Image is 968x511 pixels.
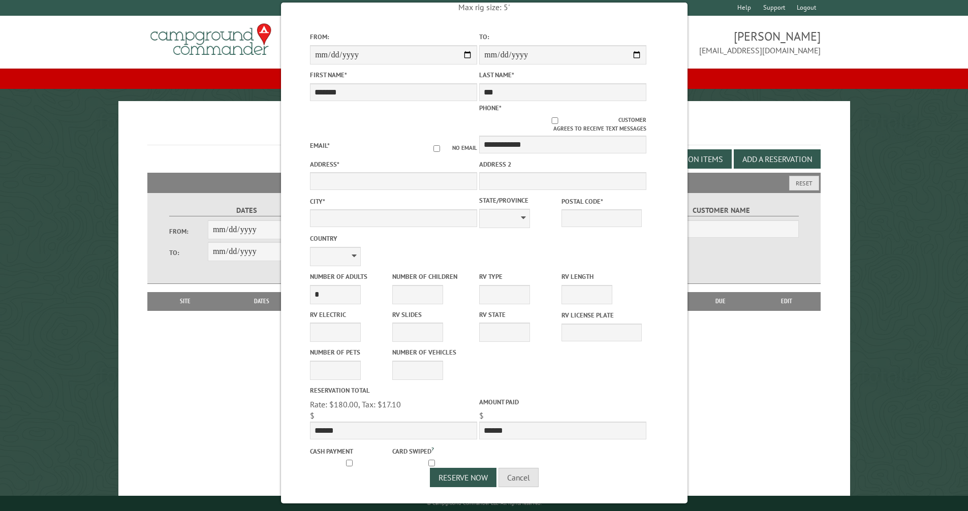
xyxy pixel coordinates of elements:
[561,272,642,281] label: RV Length
[431,445,434,453] a: ?
[561,197,642,206] label: Postal Code
[147,20,274,59] img: Campground Commander
[152,292,218,310] th: Site
[734,149,821,169] button: Add a Reservation
[479,104,502,112] label: Phone
[421,145,452,152] input: No email
[644,149,732,169] button: Edit Add-on Items
[310,446,390,456] label: Cash payment
[392,310,473,320] label: RV Slides
[310,386,477,395] label: Reservation Total
[392,272,473,281] label: Number of Children
[479,70,646,80] label: Last Name
[310,141,330,150] label: Email
[310,399,401,409] span: Rate: $180.00, Tax: $17.10
[479,410,484,421] span: $
[310,310,390,320] label: RV Electric
[498,468,539,487] button: Cancel
[479,32,646,42] label: To:
[789,176,819,190] button: Reset
[392,347,473,357] label: Number of Vehicles
[430,468,496,487] button: Reserve Now
[689,292,753,310] th: Due
[421,144,477,152] label: No email
[753,292,821,310] th: Edit
[310,32,477,42] label: From:
[491,117,618,124] input: Customer agrees to receive text messages
[479,196,559,205] label: State/Province
[310,272,390,281] label: Number of Adults
[479,159,646,169] label: Address 2
[561,310,642,320] label: RV License Plate
[310,70,477,80] label: First Name
[169,205,324,216] label: Dates
[169,227,208,236] label: From:
[400,2,568,13] div: Max rig size: 5'
[479,310,559,320] label: RV State
[479,272,559,281] label: RV Type
[392,445,473,456] label: Card swiped
[310,347,390,357] label: Number of Pets
[169,248,208,258] label: To:
[427,500,542,506] small: © Campground Commander LLC. All rights reserved.
[310,159,477,169] label: Address
[147,173,821,192] h2: Filters
[310,234,477,243] label: Country
[479,116,646,133] label: Customer agrees to receive text messages
[479,397,646,407] label: Amount paid
[218,292,305,310] th: Dates
[310,410,315,421] span: $
[310,197,477,206] label: City
[147,117,821,145] h1: Reservations
[644,205,799,216] label: Customer Name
